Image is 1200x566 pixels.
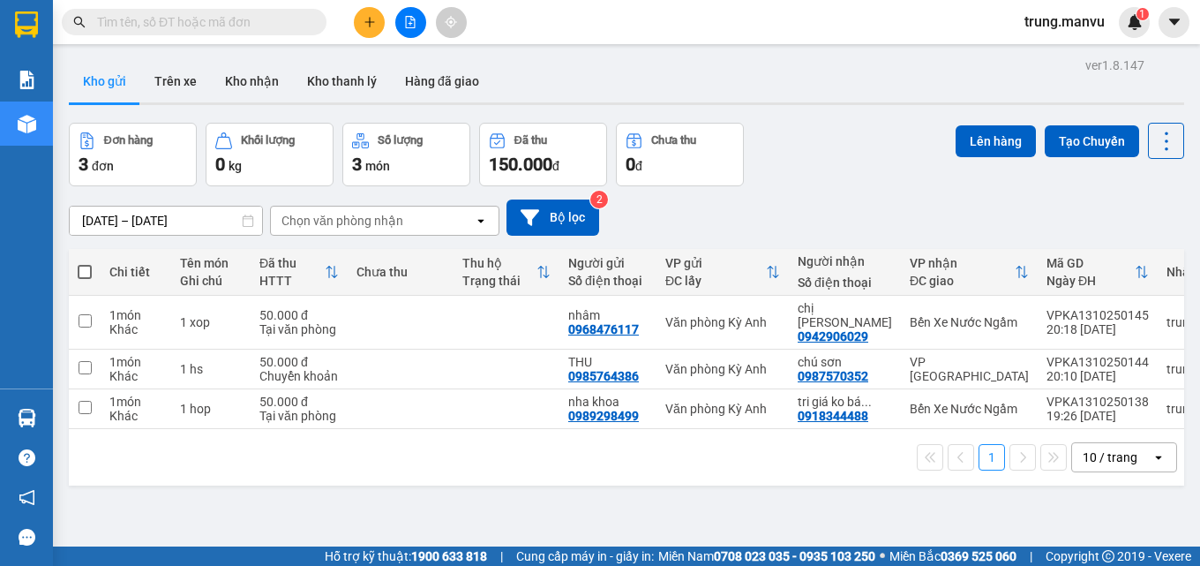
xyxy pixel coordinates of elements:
th: Toggle SortBy [454,249,559,296]
span: món [365,159,390,173]
div: 0985764386 [568,369,639,383]
span: Hỗ trợ kỹ thuật: [325,547,487,566]
div: VPKA1310250138 [1046,395,1149,409]
div: Trạng thái [462,274,536,288]
div: THU [568,355,648,369]
div: Tại văn phòng [259,322,339,336]
img: warehouse-icon [18,115,36,133]
button: Kho thanh lý [293,60,391,102]
span: 0 [626,154,635,175]
div: 50.000 đ [259,355,339,369]
span: ... [861,395,872,409]
div: HTTT [259,274,325,288]
th: Toggle SortBy [1038,249,1158,296]
div: Bến Xe Nước Ngầm [910,315,1029,329]
div: 20:18 [DATE] [1046,322,1149,336]
button: Trên xe [140,60,211,102]
div: Thu hộ [462,256,536,270]
span: Miền Nam [658,547,875,566]
span: 1 [1139,8,1145,20]
span: message [19,529,35,546]
div: 1 hop [180,402,242,416]
span: 3 [79,154,88,175]
div: ĐC lấy [665,274,766,288]
strong: 0369 525 060 [941,549,1016,563]
span: | [1030,547,1032,566]
th: Toggle SortBy [901,249,1038,296]
button: Chưa thu0đ [616,123,744,186]
div: 0918344488 [798,409,868,423]
div: Khác [109,322,162,336]
span: 0 [215,154,225,175]
div: Đơn hàng [104,134,153,147]
div: Chọn văn phòng nhận [281,212,403,230]
div: 1 xop [180,315,242,329]
img: warehouse-icon [18,409,36,427]
span: file-add [404,16,416,28]
input: Select a date range. [70,207,262,235]
div: Đã thu [259,256,325,270]
div: Văn phòng Kỳ Anh [665,362,780,376]
sup: 1 [1136,8,1149,20]
div: Văn phòng Kỳ Anh [665,402,780,416]
span: đ [552,159,559,173]
div: Tại văn phòng [259,409,339,423]
button: aim [436,7,467,38]
button: Hàng đã giao [391,60,493,102]
th: Toggle SortBy [656,249,789,296]
div: Chưa thu [651,134,696,147]
div: Tên món [180,256,242,270]
span: caret-down [1166,14,1182,30]
button: 1 [979,444,1005,471]
div: Khác [109,409,162,423]
span: trung.manvu [1010,11,1119,33]
div: Ghi chú [180,274,242,288]
div: Số điện thoại [798,275,892,290]
div: 0968476117 [568,322,639,336]
div: Văn phòng Kỳ Anh [665,315,780,329]
div: Chưa thu [356,265,445,279]
button: Lên hàng [956,125,1036,157]
span: Miền Bắc [889,547,1016,566]
button: caret-down [1159,7,1189,38]
span: search [73,16,86,28]
button: Bộ lọc [506,200,599,236]
div: VP [GEOGRAPHIC_DATA] [910,355,1029,383]
div: Số lượng [378,134,423,147]
div: 1 món [109,308,162,322]
div: nhâm [568,308,648,322]
button: Đã thu150.000đ [479,123,607,186]
div: ĐC giao [910,274,1015,288]
strong: 1900 633 818 [411,549,487,563]
img: solution-icon [18,71,36,89]
span: đ [635,159,642,173]
span: copyright [1102,550,1114,562]
button: Kho nhận [211,60,293,102]
div: Người nhận [798,254,892,268]
div: VPKA1310250145 [1046,308,1149,322]
div: 0942906029 [798,329,868,343]
span: | [500,547,503,566]
button: Khối lượng0kg [206,123,334,186]
img: icon-new-feature [1127,14,1143,30]
div: 50.000 đ [259,308,339,322]
div: tri giá ko báo tuấn hùng [798,395,892,409]
span: kg [229,159,242,173]
span: 150.000 [489,154,552,175]
span: ⚪️ [880,553,885,560]
div: Số điện thoại [568,274,648,288]
button: Đơn hàng3đơn [69,123,197,186]
button: plus [354,7,385,38]
div: 1 món [109,355,162,369]
span: đơn [92,159,114,173]
div: Chi tiết [109,265,162,279]
span: aim [445,16,457,28]
div: 0987570352 [798,369,868,383]
img: logo-vxr [15,11,38,38]
div: ver 1.8.147 [1085,56,1144,75]
div: Bến Xe Nước Ngầm [910,402,1029,416]
div: 1 món [109,395,162,409]
div: chú sơn [798,355,892,369]
div: Mã GD [1046,256,1135,270]
div: VP nhận [910,256,1015,270]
